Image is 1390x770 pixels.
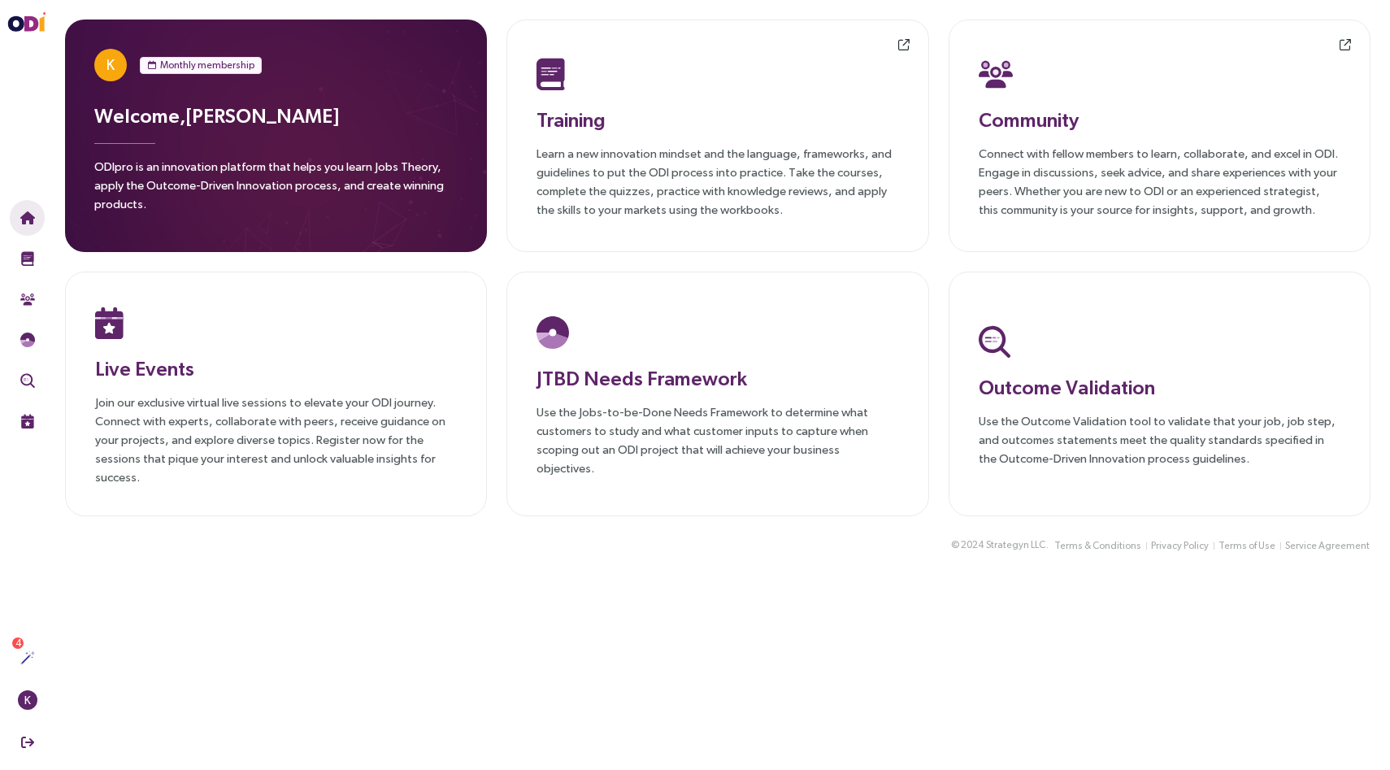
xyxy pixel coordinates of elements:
button: Home [10,200,45,236]
button: Strategyn LLC [985,537,1046,554]
img: Community [979,58,1013,90]
span: Strategyn LLC [986,537,1045,553]
span: K [24,690,31,710]
button: Terms of Use [1218,537,1276,555]
img: Live Events [20,414,35,429]
img: Live Events [95,307,124,339]
button: Privacy Policy [1150,537,1210,555]
p: Connect with fellow members to learn, collaborate, and excel in ODI. Engage in discussions, seek ... [979,144,1340,219]
img: Outcome Validation [20,373,35,388]
h3: Community [979,105,1340,134]
button: Actions [10,640,45,676]
button: K [10,682,45,718]
button: Terms & Conditions [1053,537,1142,555]
span: Monthly membership [160,57,254,73]
span: Terms & Conditions [1054,538,1141,554]
p: ODIpro is an innovation platform that helps you learn Jobs Theory, apply the Outcome-Driven Innov... [94,157,458,223]
button: Community [10,281,45,317]
button: Outcome Validation [10,363,45,398]
img: Actions [20,650,35,665]
img: JTBD Needs Framework [20,333,35,347]
button: Live Events [10,403,45,439]
h3: Training [536,105,898,134]
button: Training [10,241,45,276]
div: © 2024 . [951,537,1049,554]
p: Use the Outcome Validation tool to validate that your job, job step, and outcomes statements meet... [979,411,1340,468]
img: Training [20,251,35,266]
span: Terms of Use [1218,538,1275,554]
p: Use the Jobs-to-be-Done Needs Framework to determine what customers to study and what customer in... [536,402,898,477]
span: Privacy Policy [1151,538,1209,554]
img: Training [536,58,565,90]
h3: JTBD Needs Framework [536,363,898,393]
sup: 4 [12,637,24,649]
button: Service Agreement [1284,537,1370,555]
h3: Outcome Validation [979,372,1340,402]
span: Service Agreement [1285,538,1370,554]
span: K [106,49,115,81]
span: 4 [15,637,21,649]
img: Outcome Validation [979,325,1010,358]
p: Learn a new innovation mindset and the language, frameworks, and guidelines to put the ODI proces... [536,144,898,219]
p: Join our exclusive virtual live sessions to elevate your ODI journey. Connect with experts, colla... [95,393,457,486]
button: Sign Out [10,724,45,760]
button: Needs Framework [10,322,45,358]
img: JTBD Needs Platform [536,316,569,349]
img: Community [20,292,35,307]
h3: Welcome, [PERSON_NAME] [94,101,458,130]
h3: Live Events [95,354,457,383]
